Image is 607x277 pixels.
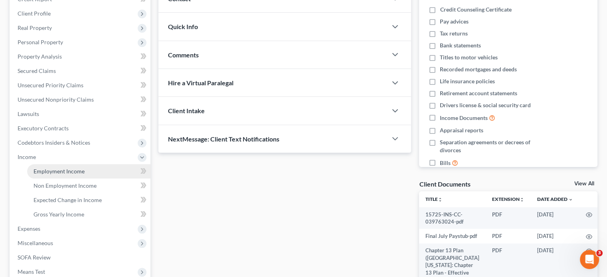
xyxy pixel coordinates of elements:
[168,79,233,86] span: Hire a Virtual Paralegal
[568,197,573,202] i: expand_more
[419,180,470,188] div: Client Documents
[419,229,486,243] td: Final July Paystub-pdf
[11,121,150,136] a: Executory Contracts
[537,196,573,202] a: Date Added expand_more
[440,65,517,73] span: Recorded mortgages and deeds
[11,92,150,107] a: Unsecured Nonpriority Claims
[574,181,594,187] a: View All
[18,254,51,261] span: SOFA Review
[18,24,52,31] span: Real Property
[440,18,469,26] span: Pay advices
[34,196,102,203] span: Expected Change in Income
[486,229,531,243] td: PDF
[18,10,51,17] span: Client Profile
[34,211,84,218] span: Gross Yearly Income
[580,250,599,269] iframe: Intercom live chat
[440,101,531,109] span: Drivers license & social security card
[27,164,150,179] a: Employment Income
[18,125,69,132] span: Executory Contracts
[419,207,486,229] td: 15725-INS-CC-039763024-pdf
[11,49,150,64] a: Property Analysis
[596,250,603,256] span: 3
[440,77,495,85] span: Life insurance policies
[18,39,63,45] span: Personal Property
[440,6,511,14] span: Credit Counseling Certificate
[440,138,546,154] span: Separation agreements or decrees of divorces
[34,168,85,175] span: Employment Income
[18,153,36,160] span: Income
[440,126,483,134] span: Appraisal reports
[440,53,498,61] span: Titles to motor vehicles
[492,196,524,202] a: Extensionunfold_more
[18,110,39,117] span: Lawsuits
[168,135,279,143] span: NextMessage: Client Text Notifications
[27,193,150,207] a: Expected Change in Income
[531,207,579,229] td: [DATE]
[486,207,531,229] td: PDF
[18,240,53,246] span: Miscellaneous
[440,41,481,49] span: Bank statements
[27,207,150,222] a: Gross Yearly Income
[168,51,199,59] span: Comments
[440,89,517,97] span: Retirement account statements
[18,225,40,232] span: Expenses
[18,67,56,74] span: Secured Claims
[440,114,488,122] span: Income Documents
[440,159,451,167] span: Bills
[520,197,524,202] i: unfold_more
[34,182,97,189] span: Non Employment Income
[11,78,150,92] a: Unsecured Priority Claims
[18,268,45,275] span: Means Test
[425,196,443,202] a: Titleunfold_more
[168,23,198,30] span: Quick Info
[11,107,150,121] a: Lawsuits
[440,29,468,37] span: Tax returns
[11,250,150,265] a: SOFA Review
[531,229,579,243] td: [DATE]
[27,179,150,193] a: Non Employment Income
[438,197,443,202] i: unfold_more
[18,139,90,146] span: Codebtors Insiders & Notices
[18,96,94,103] span: Unsecured Nonpriority Claims
[11,64,150,78] a: Secured Claims
[18,82,83,88] span: Unsecured Priority Claims
[18,53,62,60] span: Property Analysis
[168,107,205,114] span: Client Intake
